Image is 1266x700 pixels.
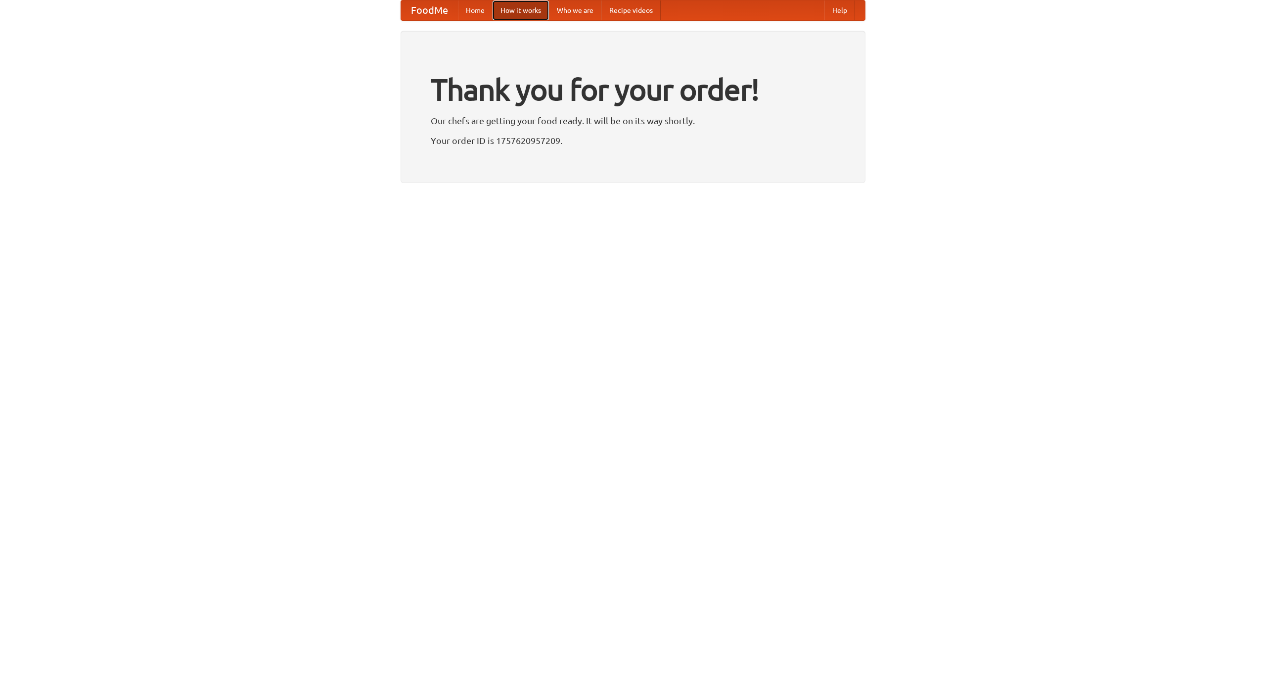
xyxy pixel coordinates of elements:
[431,133,835,148] p: Your order ID is 1757620957209.
[431,66,835,113] h1: Thank you for your order!
[493,0,549,20] a: How it works
[431,113,835,128] p: Our chefs are getting your food ready. It will be on its way shortly.
[401,0,458,20] a: FoodMe
[601,0,661,20] a: Recipe videos
[824,0,855,20] a: Help
[549,0,601,20] a: Who we are
[458,0,493,20] a: Home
